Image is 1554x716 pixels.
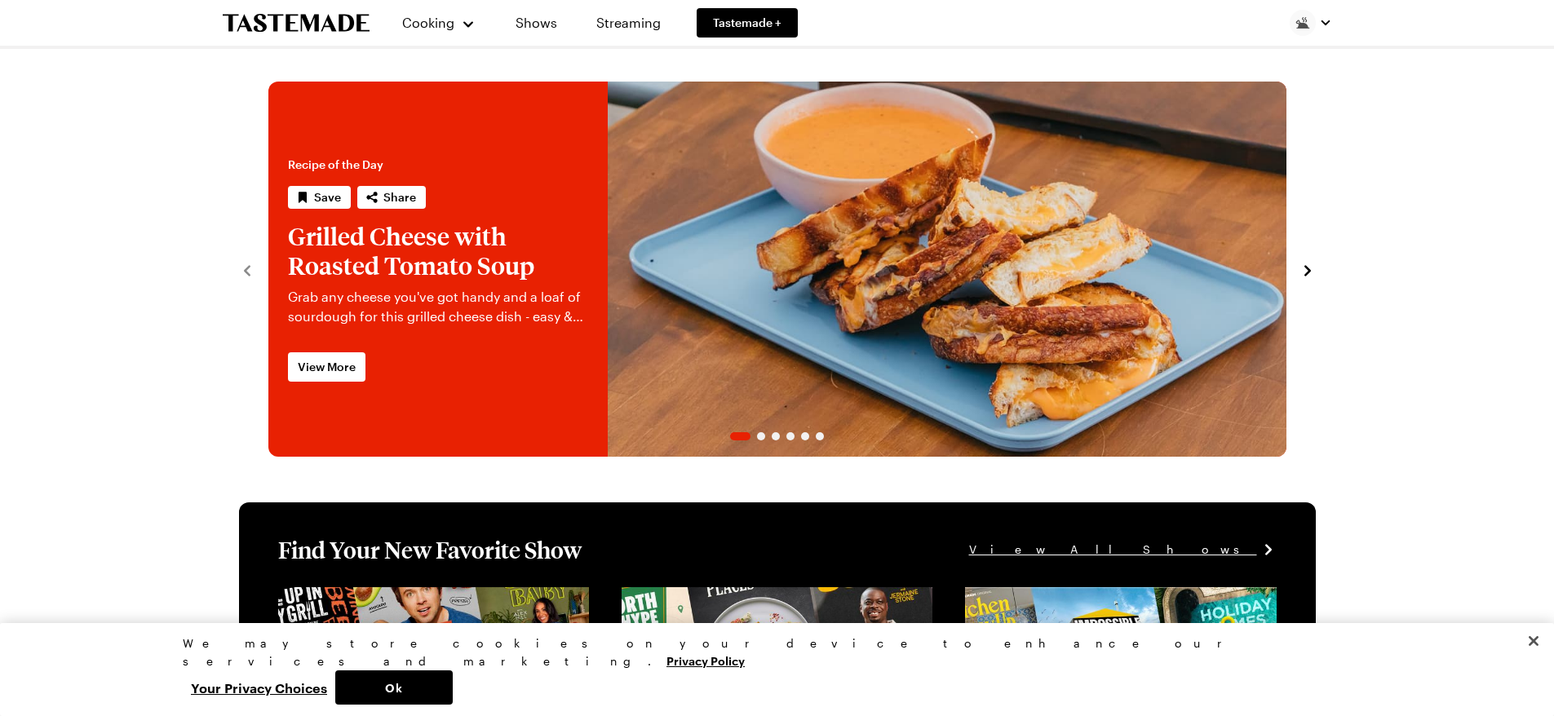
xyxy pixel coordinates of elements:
span: Go to slide 6 [816,432,824,440]
h1: Find Your New Favorite Show [278,535,582,564]
a: View full content for [object Object] [965,589,1188,604]
button: Share [357,186,426,209]
button: Save recipe [288,186,351,209]
span: Go to slide 2 [757,432,765,440]
a: View All Shows [969,541,1277,559]
a: View full content for [object Object] [278,589,501,604]
button: Close [1516,623,1552,659]
div: We may store cookies on your device to enhance our services and marketing. [183,634,1357,670]
a: View full content for [object Object] [622,589,844,604]
a: More information about your privacy, opens in a new tab [666,652,745,668]
span: View More [298,359,356,375]
span: Cooking [402,15,454,30]
span: Go to slide 4 [786,432,795,440]
span: Go to slide 5 [801,432,809,440]
span: Tastemade + [713,15,781,31]
span: Save [314,189,341,206]
span: Go to slide 1 [730,432,750,440]
span: View All Shows [969,541,1257,559]
div: 1 / 6 [268,82,1286,457]
div: Privacy [183,634,1357,705]
button: Ok [335,670,453,705]
a: Tastemade + [697,8,798,38]
button: navigate to next item [1299,259,1316,279]
button: Cooking [402,3,476,42]
a: To Tastemade Home Page [223,14,370,33]
button: Your Privacy Choices [183,670,335,705]
a: View More [288,352,365,382]
button: navigate to previous item [239,259,255,279]
span: Go to slide 3 [772,432,780,440]
img: Profile picture [1290,10,1316,36]
button: Profile picture [1290,10,1332,36]
span: Share [383,189,416,206]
